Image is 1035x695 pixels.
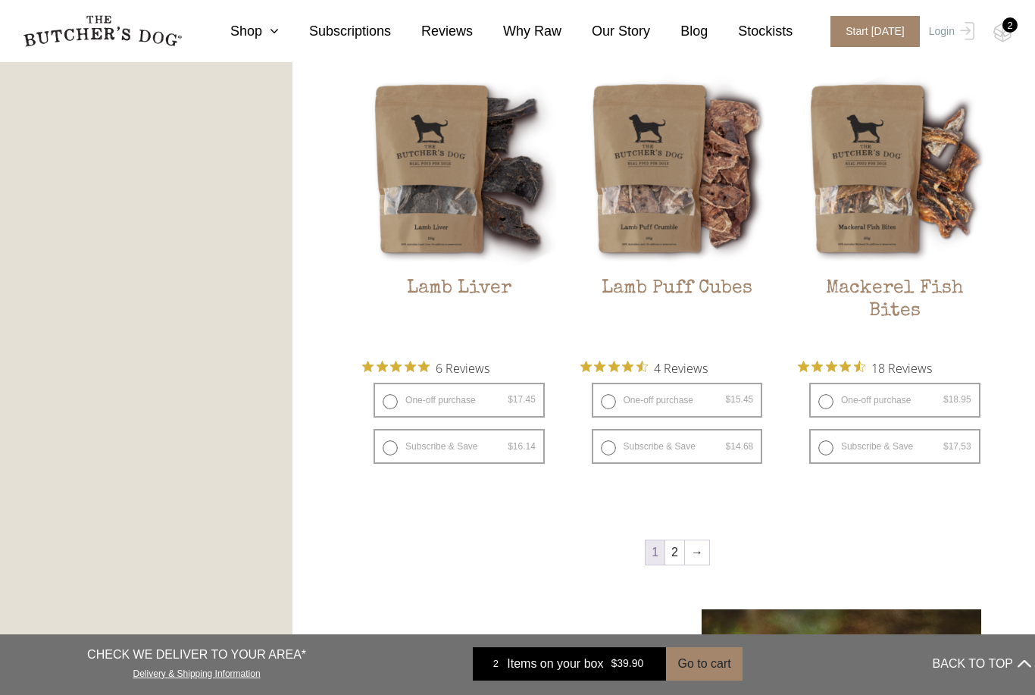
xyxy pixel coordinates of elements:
bdi: 17.53 [943,441,971,452]
span: $ [726,441,731,452]
label: Subscribe & Save [809,429,980,464]
label: One-off purchase [374,383,545,418]
span: Items on your box [507,655,603,673]
button: Go to cart [666,647,742,681]
span: 4 Reviews [654,356,708,379]
button: Rated 5 out of 5 stars from 6 reviews. Jump to reviews. [362,356,489,379]
div: 2 [1002,17,1018,33]
a: Mackerel Fish BitesMackerel Fish Bites [798,71,992,349]
bdi: 16.14 [508,441,536,452]
span: $ [611,658,617,670]
h2: Lamb Puff Cubes [580,277,774,349]
bdi: 14.68 [726,441,754,452]
span: 6 Reviews [436,356,489,379]
a: Reviews [391,21,473,42]
span: $ [508,441,513,452]
img: Lamb Puff Cubes [580,71,774,265]
a: Delivery & Shipping Information [133,665,261,679]
a: Lamb Puff CubesLamb Puff Cubes [580,71,774,349]
bdi: 39.90 [611,658,643,670]
p: CHECK WE DELIVER TO YOUR AREA* [87,646,306,664]
a: Why Raw [473,21,561,42]
img: Mackerel Fish Bites [798,71,992,265]
button: BACK TO TOP [933,646,1031,682]
a: Subscriptions [279,21,391,42]
div: 2 [484,656,507,672]
span: Start [DATE] [830,16,920,47]
a: → [685,540,709,565]
label: One-off purchase [809,383,980,418]
button: Rated 4.5 out of 5 stars from 4 reviews. Jump to reviews. [580,356,708,379]
span: 18 Reviews [871,356,932,379]
label: Subscribe & Save [592,429,763,464]
label: Subscribe & Save [374,429,545,464]
bdi: 15.45 [726,394,754,405]
img: Lamb Liver [362,71,556,265]
label: One-off purchase [592,383,763,418]
button: Rated 4.7 out of 5 stars from 18 reviews. Jump to reviews. [798,356,932,379]
bdi: 17.45 [508,394,536,405]
h2: Mackerel Fish Bites [798,277,992,349]
bdi: 18.95 [943,394,971,405]
a: Shop [200,21,279,42]
img: TBD_Cart-Empty.png [993,23,1012,42]
a: Page 2 [665,540,684,565]
h2: Lamb Liver [362,277,556,349]
span: $ [943,394,949,405]
a: Lamb LiverLamb Liver [362,71,556,349]
a: Login [925,16,974,47]
a: Our Story [561,21,650,42]
a: Blog [650,21,708,42]
a: Start [DATE] [815,16,925,47]
a: Stockists [708,21,793,42]
span: Page 1 [646,540,664,565]
a: 2 Items on your box $39.90 [473,647,666,681]
span: $ [508,394,513,405]
span: $ [726,394,731,405]
span: $ [943,441,949,452]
